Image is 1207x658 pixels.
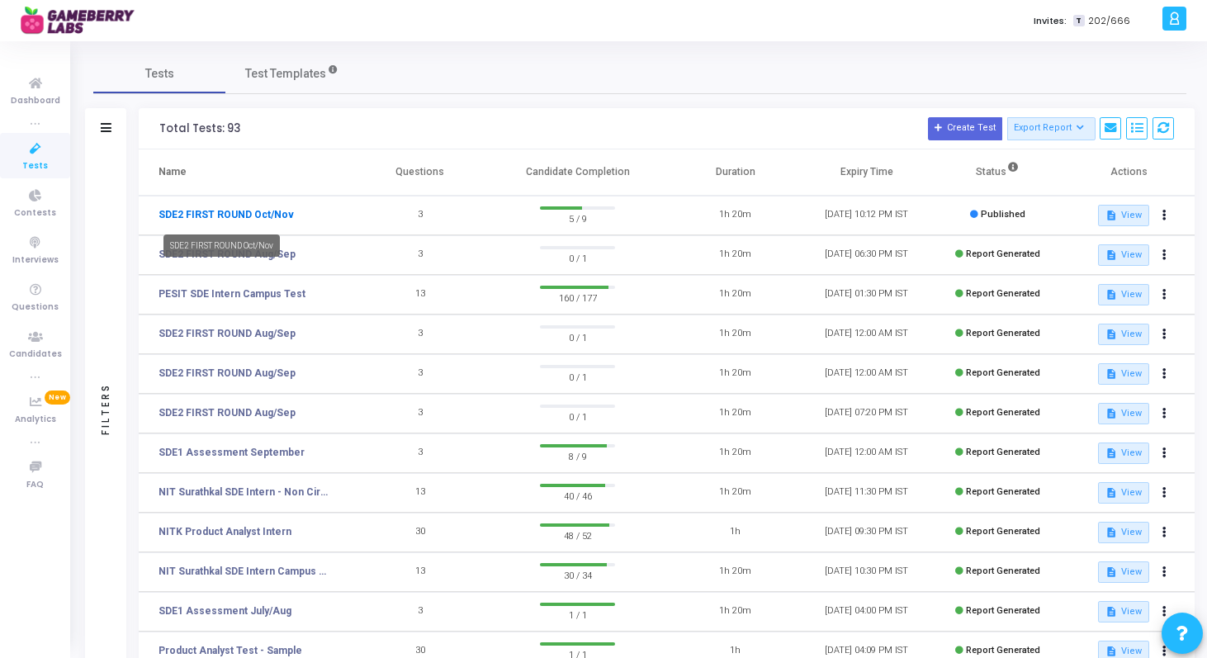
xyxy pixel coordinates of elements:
span: Questions [12,301,59,315]
span: Report Generated [966,605,1040,616]
td: [DATE] 10:30 PM IST [801,552,932,592]
span: 0 / 1 [540,368,615,385]
td: 1h 20m [670,354,801,394]
td: 1h [670,513,801,552]
td: 3 [354,196,485,235]
button: View [1098,601,1148,622]
span: 48 / 52 [540,527,615,543]
td: 3 [354,433,485,473]
td: 3 [354,354,485,394]
div: Total Tests: 93 [159,122,240,135]
span: Interviews [12,253,59,267]
span: FAQ [26,478,44,492]
span: Report Generated [966,447,1040,457]
td: 1h 20m [670,196,801,235]
button: View [1098,443,1148,464]
td: 1h 20m [670,235,801,275]
button: View [1098,482,1148,504]
td: 13 [354,552,485,592]
span: 40 / 46 [540,487,615,504]
td: 1h 20m [670,315,801,354]
label: Invites: [1034,14,1067,28]
td: 1h 20m [670,592,801,632]
mat-icon: description [1105,289,1117,301]
span: Report Generated [966,288,1040,299]
mat-icon: description [1105,368,1117,380]
th: Expiry Time [801,149,932,196]
td: [DATE] 12:00 AM IST [801,433,932,473]
mat-icon: description [1105,408,1117,419]
a: NITK Product Analyst Intern [159,524,291,539]
td: 1h 20m [670,394,801,433]
button: View [1098,284,1148,305]
td: [DATE] 12:00 AM IST [801,354,932,394]
img: logo [21,4,144,37]
td: [DATE] 09:30 PM IST [801,513,932,552]
span: 5 / 9 [540,210,615,226]
span: Contests [14,206,56,220]
span: Report Generated [966,249,1040,259]
span: 30 / 34 [540,566,615,583]
mat-icon: description [1105,606,1117,618]
td: [DATE] 01:30 PM IST [801,275,932,315]
td: 1h 20m [670,275,801,315]
td: [DATE] 12:00 AM IST [801,315,932,354]
span: Report Generated [966,566,1040,576]
td: 3 [354,592,485,632]
span: Tests [22,159,48,173]
button: View [1098,522,1148,543]
span: Dashboard [11,94,60,108]
td: 3 [354,315,485,354]
a: NIT Surathkal SDE Intern - Non Circuit [159,485,329,499]
a: PESIT SDE Intern Campus Test [159,286,305,301]
span: Tests [145,65,174,83]
span: Test Templates [245,65,326,83]
button: Export Report [1007,117,1096,140]
th: Name [139,149,354,196]
span: Analytics [15,413,56,427]
span: 8 / 9 [540,447,615,464]
span: 1 / 1 [540,606,615,622]
span: Candidates [9,348,62,362]
mat-icon: description [1105,527,1117,538]
th: Duration [670,149,801,196]
span: Report Generated [966,526,1040,537]
span: Report Generated [966,645,1040,656]
mat-icon: description [1105,566,1117,578]
span: 0 / 1 [540,408,615,424]
button: View [1098,363,1148,385]
button: View [1098,403,1148,424]
td: [DATE] 07:20 PM IST [801,394,932,433]
div: SDE2 FIRST ROUND Oct/Nov [163,234,280,257]
mat-icon: description [1105,447,1117,459]
button: View [1098,324,1148,345]
td: 3 [354,394,485,433]
mat-icon: description [1105,646,1117,657]
div: Filters [98,318,113,499]
button: Create Test [928,117,1002,140]
button: View [1098,205,1148,226]
span: 0 / 1 [540,329,615,345]
td: [DATE] 04:00 PM IST [801,592,932,632]
td: 13 [354,473,485,513]
button: View [1098,561,1148,583]
a: SDE2 FIRST ROUND Aug/Sep [159,366,296,381]
span: Report Generated [966,367,1040,378]
span: 202/666 [1088,14,1130,28]
span: New [45,391,70,405]
button: View [1098,244,1148,266]
span: Report Generated [966,328,1040,338]
th: Actions [1063,149,1195,196]
a: SDE1 Assessment July/Aug [159,604,291,618]
a: SDE2 FIRST ROUND Aug/Sep [159,326,296,341]
mat-icon: description [1105,249,1117,261]
td: 1h 20m [670,552,801,592]
span: Report Generated [966,407,1040,418]
td: [DATE] 11:30 PM IST [801,473,932,513]
th: Questions [354,149,485,196]
td: 1h 20m [670,473,801,513]
span: Report Generated [966,486,1040,497]
span: 0 / 1 [540,249,615,266]
span: T [1073,15,1084,27]
span: Published [981,209,1025,220]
